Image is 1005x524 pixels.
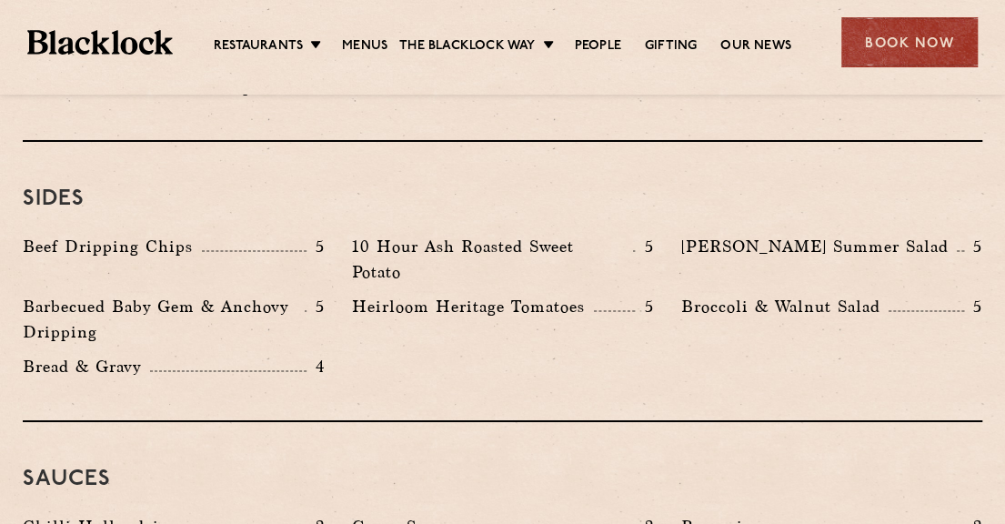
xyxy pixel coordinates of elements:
div: Book Now [841,17,978,67]
p: 5 [307,235,325,258]
a: The Blacklock Way [399,37,535,57]
p: 5 [964,235,982,258]
p: 4 [307,355,325,378]
a: Menus [342,37,387,57]
img: BL_Textured_Logo-footer-cropped.svg [27,30,173,55]
a: People [575,37,621,57]
p: Broccoli & Walnut Salad [680,294,889,319]
p: Bread & Gravy [23,354,150,379]
p: 5 [964,295,982,318]
p: Beef Dripping Chips [23,234,202,259]
p: 10 Hour Ash Roasted Sweet Potato [352,234,634,285]
a: Our News [720,37,791,57]
p: Barbecued Baby Gem & Anchovy Dripping [23,294,305,345]
p: 5 [635,235,653,258]
p: [PERSON_NAME] Summer Salad [680,234,957,259]
p: 5 [307,295,325,318]
p: Heirloom Heritage Tomatoes [352,294,594,319]
h3: Sides [23,187,982,211]
a: Restaurants [214,37,303,57]
p: 5 [635,295,653,318]
h3: Sauces [23,468,982,491]
a: Gifting [645,37,697,57]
